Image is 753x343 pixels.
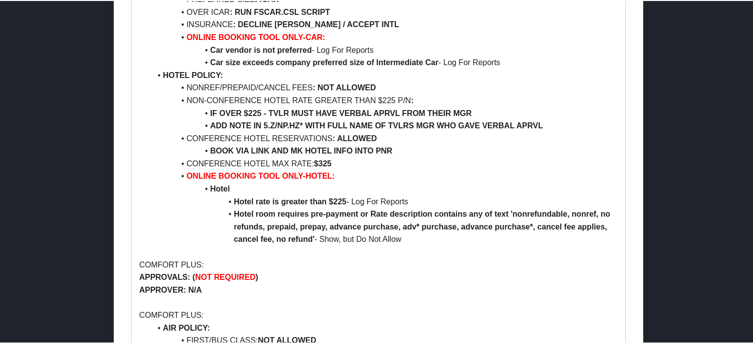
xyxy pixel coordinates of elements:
strong: : ALLOWED [333,133,377,142]
li: - Show, but Do Not Allow [151,207,617,245]
strong: $325 [314,158,332,167]
strong: ONLINE BOOKING TOOL ONLY-HOTEL: [186,171,335,179]
strong: Car vendor is not preferred [210,45,311,53]
strong: NOT REQUIRED [195,272,256,280]
strong: Hotel [210,184,230,192]
strong: ONLINE BOOKING TOOL ONLY-CAR: [186,32,325,40]
li: CONFERENCE HOTEL MAX RATE: [151,156,617,169]
strong: APPROVER: N/A [139,285,202,293]
li: - Log For Reports [151,43,617,56]
strong: Hotel room requires pre-payment or Rate description contains any of text 'nonrefundable, nonref, ... [234,209,612,242]
strong: DECLINE [PERSON_NAME] / ACCEPT INTL [238,19,399,28]
li: CONFERENCE HOTEL RESERVATIONS [151,131,617,144]
strong: Car size exceeds company preferred size of Intermediate Car [210,57,438,66]
li: OVER ICAR [151,5,617,18]
strong: BOOK VIA LINK AND MK HOTEL INFO INTO PNR [210,146,392,154]
strong: : RUN FSCAR.CSL SCRIPT [230,7,330,15]
p: COMFORT PLUS: [139,308,617,321]
strong: ) [256,272,258,280]
strong: AIR POLICY: [163,323,210,331]
strong: APPROVALS: [139,272,190,280]
strong: : [233,19,236,28]
li: - Log For Reports [151,55,617,68]
strong: ADD NOTE IN 5.Z/NP.HZ* WITH FULL NAME OF TVLRS MGR WHO GAVE VERBAL APRVL [210,120,543,129]
p: COMFORT PLUS: [139,258,617,270]
strong: : NOT ALLOWED [312,82,376,91]
li: - Log For Reports [151,194,617,207]
li: INSURANCE [151,17,617,30]
strong: HOTEL POLICY: [163,70,223,78]
strong: Hotel rate is greater than $225 [234,196,346,205]
li: NONREF/PREPAID/CANCEL FEES [151,80,617,93]
strong: : [411,95,413,104]
li: NON-CONFERENCE HOTEL RATE GREATER THAN $225 P/N [151,93,617,106]
strong: ( [193,272,195,280]
strong: IF OVER $225 - TVLR MUST HAVE VERBAL APRVL FROM THEIR MGR [210,108,472,116]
